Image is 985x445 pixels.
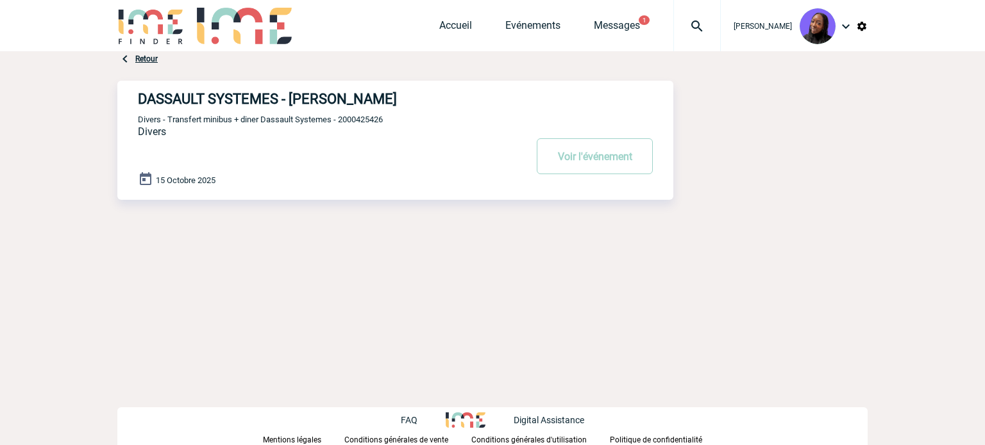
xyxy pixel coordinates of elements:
[471,433,610,445] a: Conditions générales d'utilisation
[263,435,321,444] p: Mentions légales
[610,435,702,444] p: Politique de confidentialité
[401,413,446,425] a: FAQ
[471,435,587,444] p: Conditions générales d'utilisation
[135,54,158,63] a: Retour
[263,433,344,445] a: Mentions légales
[537,138,653,174] button: Voir l'événement
[156,175,215,185] span: 15 Octobre 2025
[138,125,166,138] span: Divers
[344,435,448,444] p: Conditions générales de vente
[117,8,184,44] img: IME-Finder
[800,8,836,44] img: 131349-0.png
[610,433,723,445] a: Politique de confidentialité
[514,415,584,425] p: Digital Assistance
[138,91,487,107] h4: DASSAULT SYSTEMES - [PERSON_NAME]
[505,19,560,37] a: Evénements
[734,22,792,31] span: [PERSON_NAME]
[138,115,383,124] span: Divers - Transfert minibus + diner Dassault Systemes - 2000425426
[439,19,472,37] a: Accueil
[639,15,650,25] button: 1
[344,433,471,445] a: Conditions générales de vente
[401,415,417,425] p: FAQ
[446,412,485,428] img: http://www.idealmeetingsevents.fr/
[594,19,640,37] a: Messages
